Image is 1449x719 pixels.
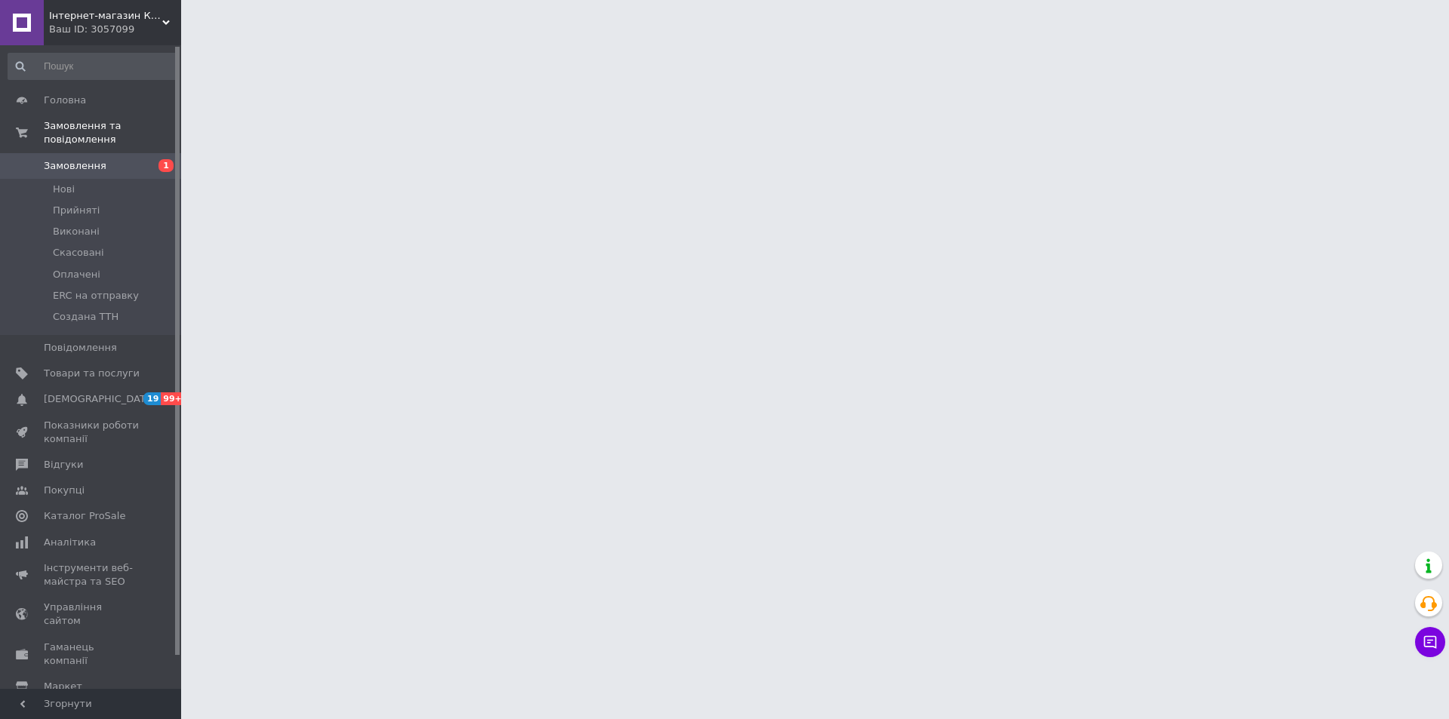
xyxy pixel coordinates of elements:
span: 1 [158,159,174,172]
span: Товари та послуги [44,367,140,380]
span: ERC на отправку [53,289,139,303]
span: Показники роботи компанії [44,419,140,446]
span: Оплачені [53,268,100,281]
span: 99+ [161,392,186,405]
span: Повідомлення [44,341,117,355]
span: Управління сайтом [44,601,140,628]
span: Замовлення [44,159,106,173]
span: Маркет [44,680,82,693]
span: Создана ТТН [53,310,118,324]
span: Головна [44,94,86,107]
span: [DEMOGRAPHIC_DATA] [44,392,155,406]
span: Каталог ProSale [44,509,125,523]
span: Замовлення та повідомлення [44,119,181,146]
span: Покупці [44,484,85,497]
span: Інструменти веб-майстра та SEO [44,561,140,588]
span: 19 [143,392,161,405]
span: Відгуки [44,458,83,472]
span: Виконані [53,225,100,238]
span: Скасовані [53,246,104,260]
span: Прийняті [53,204,100,217]
span: Нові [53,183,75,196]
span: Інтернет-магазин КУБОМЕТР [49,9,162,23]
span: Аналітика [44,536,96,549]
span: Гаманець компанії [44,641,140,668]
input: Пошук [8,53,178,80]
div: Ваш ID: 3057099 [49,23,181,36]
button: Чат з покупцем [1415,627,1445,657]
